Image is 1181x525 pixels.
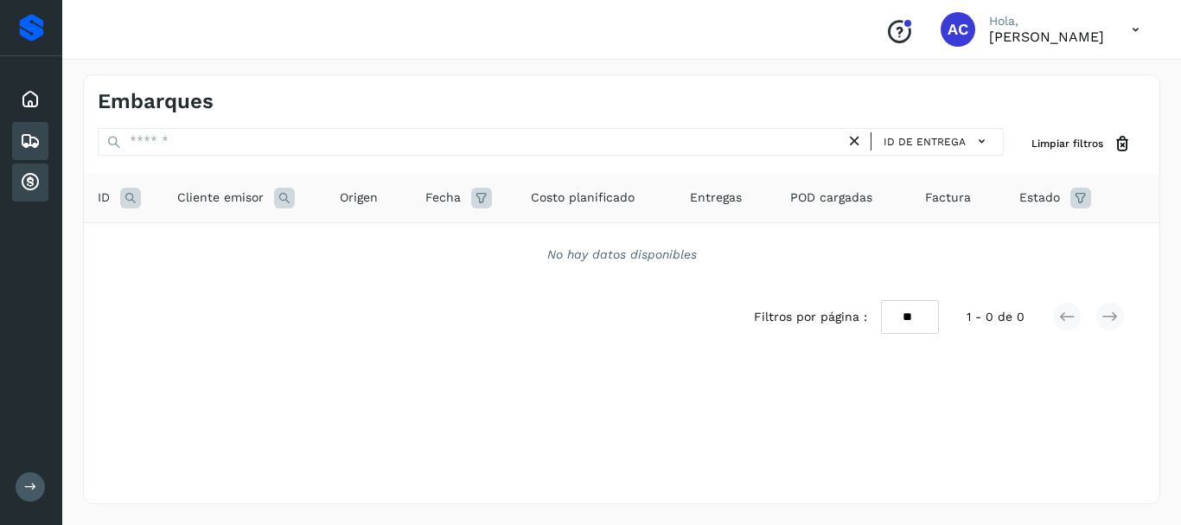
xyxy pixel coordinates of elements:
span: Factura [925,189,971,207]
div: Inicio [12,80,48,118]
button: Limpiar filtros [1018,128,1146,160]
p: ADRIANA CARRASCO ROJAS [989,29,1104,45]
span: POD cargadas [790,189,872,207]
span: 1 - 0 de 0 [967,308,1025,326]
button: ID de entrega [878,129,996,154]
span: Fecha [425,189,461,207]
span: Estado [1019,189,1060,207]
h4: Embarques [98,89,214,114]
span: Costo planificado [531,189,635,207]
div: No hay datos disponibles [106,246,1137,264]
span: ID de entrega [884,134,966,150]
span: Cliente emisor [177,189,264,207]
span: Limpiar filtros [1031,136,1103,151]
span: Filtros por página : [754,308,867,326]
div: Cuentas por cobrar [12,163,48,202]
p: Hola, [989,14,1104,29]
span: ID [98,189,110,207]
span: Entregas [690,189,742,207]
div: Embarques [12,122,48,160]
span: Origen [340,189,378,207]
